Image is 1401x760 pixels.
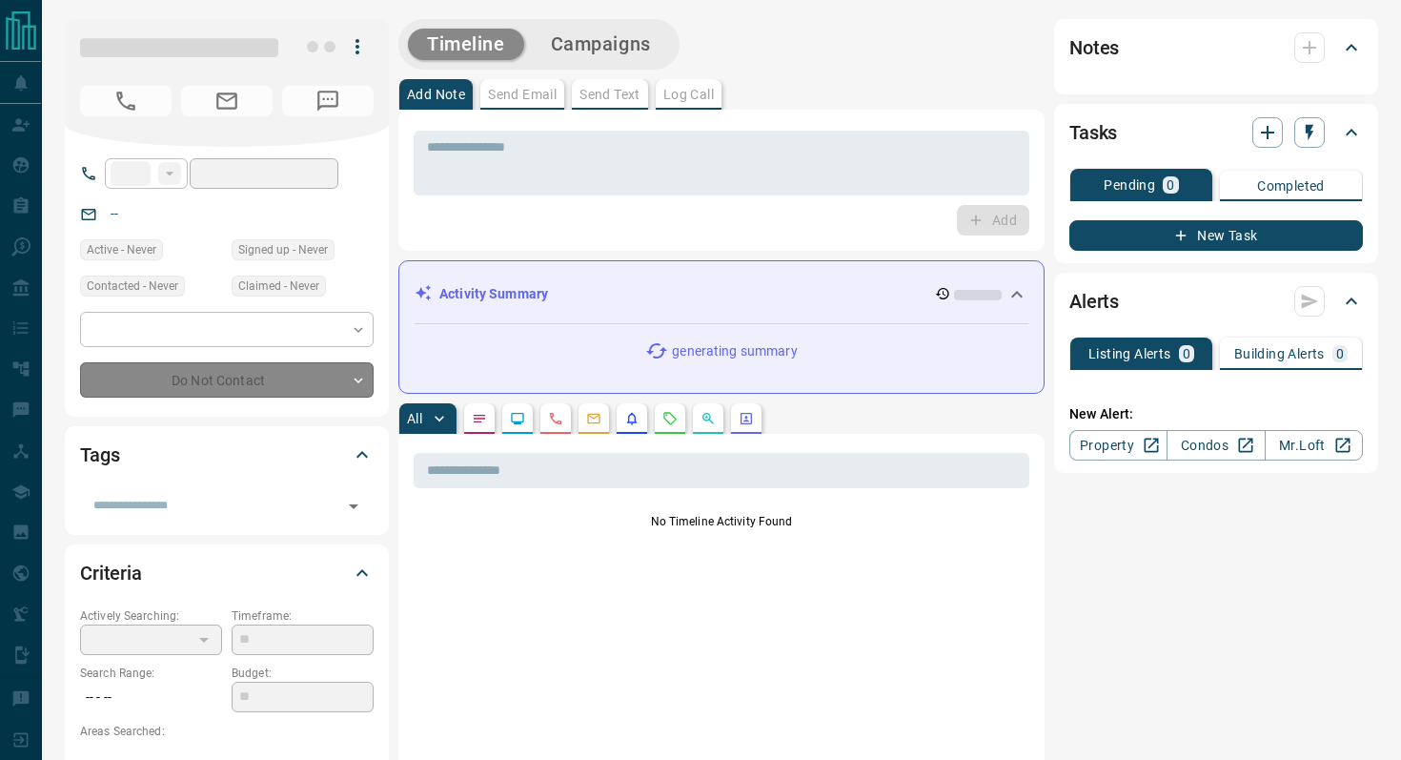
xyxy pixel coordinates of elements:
div: Alerts [1069,278,1363,324]
span: No Number [282,86,374,116]
button: Open [340,493,367,520]
svg: Emails [586,411,601,426]
div: Tasks [1069,110,1363,155]
span: Signed up - Never [238,240,328,259]
p: No Timeline Activity Found [414,513,1029,530]
svg: Requests [662,411,678,426]
p: Timeframe: [232,607,374,625]
p: -- - -- [80,682,222,713]
button: Campaigns [532,29,670,60]
p: Areas Searched: [80,723,374,740]
div: Criteria [80,550,374,596]
div: Tags [80,432,374,478]
span: Active - Never [87,240,156,259]
span: No Number [80,86,172,116]
p: generating summary [672,341,797,361]
p: Budget: [232,665,374,682]
h2: Alerts [1069,286,1119,317]
h2: Notes [1069,32,1119,63]
div: Notes [1069,25,1363,71]
div: Do Not Contact [80,362,374,398]
p: Building Alerts [1234,347,1325,360]
p: New Alert: [1069,404,1363,424]
a: Property [1069,430,1167,461]
a: -- [111,206,118,221]
span: Claimed - Never [238,277,319,296]
p: Pending [1104,178,1155,192]
svg: Lead Browsing Activity [510,411,525,426]
a: Mr.Loft [1265,430,1363,461]
a: Condos [1167,430,1265,461]
h2: Tags [80,440,119,470]
p: All [407,412,422,425]
p: Listing Alerts [1088,347,1171,360]
p: 0 [1167,178,1174,192]
p: 0 [1336,347,1344,360]
button: Timeline [408,29,524,60]
p: Search Range: [80,665,222,682]
p: 0 [1183,347,1190,360]
span: Contacted - Never [87,277,178,296]
h2: Criteria [80,558,142,588]
p: Activity Summary [439,284,548,304]
span: No Email [181,86,273,116]
h2: Tasks [1069,117,1117,148]
p: Add Note [407,88,465,101]
button: New Task [1069,220,1363,251]
div: Activity Summary [415,277,1028,312]
svg: Opportunities [700,411,716,426]
svg: Listing Alerts [624,411,640,426]
p: Actively Searching: [80,607,222,625]
svg: Notes [472,411,487,426]
svg: Agent Actions [739,411,754,426]
p: Completed [1257,179,1325,193]
svg: Calls [548,411,563,426]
